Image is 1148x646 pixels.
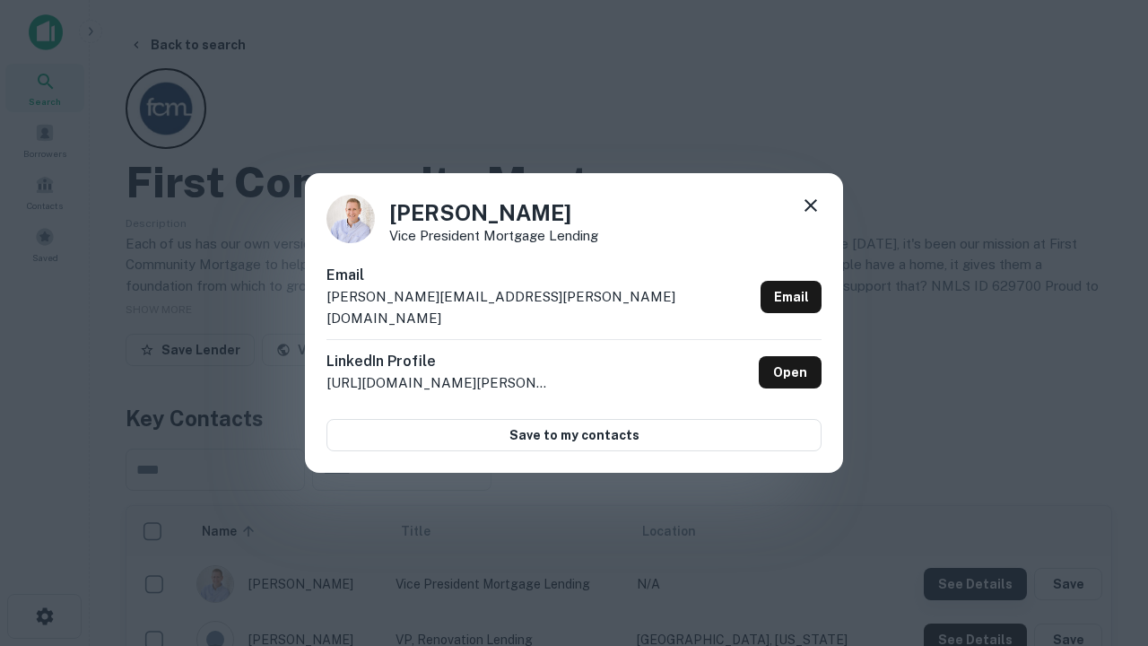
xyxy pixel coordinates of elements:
h6: Email [326,265,753,286]
p: [PERSON_NAME][EMAIL_ADDRESS][PERSON_NAME][DOMAIN_NAME] [326,286,753,328]
iframe: Chat Widget [1058,445,1148,531]
img: 1520878720083 [326,195,375,243]
h4: [PERSON_NAME] [389,196,598,229]
h6: LinkedIn Profile [326,351,551,372]
button: Save to my contacts [326,419,822,451]
a: Email [761,281,822,313]
p: [URL][DOMAIN_NAME][PERSON_NAME] [326,372,551,394]
a: Open [759,356,822,388]
p: Vice President Mortgage Lending [389,229,598,242]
